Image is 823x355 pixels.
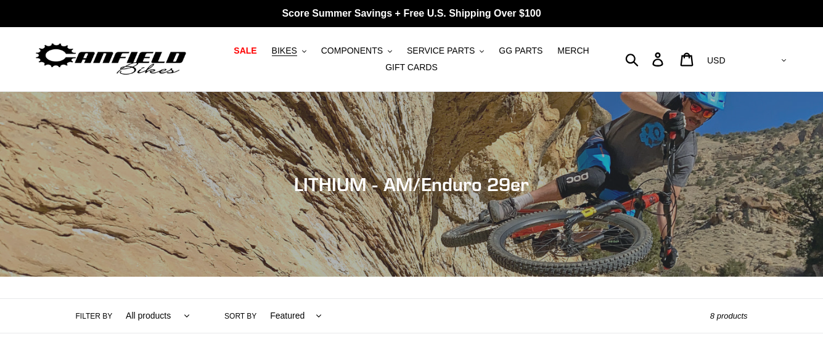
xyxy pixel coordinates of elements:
[710,311,748,320] span: 8 products
[227,43,263,59] a: SALE
[294,173,529,195] span: LITHIUM - AM/Enduro 29er
[266,43,313,59] button: BIKES
[272,46,297,56] span: BIKES
[224,311,256,322] label: Sort by
[401,43,490,59] button: SERVICE PARTS
[407,46,475,56] span: SERVICE PARTS
[315,43,398,59] button: COMPONENTS
[321,46,383,56] span: COMPONENTS
[493,43,549,59] a: GG PARTS
[385,62,438,73] span: GIFT CARDS
[551,43,595,59] a: MERCH
[379,59,444,76] a: GIFT CARDS
[499,46,543,56] span: GG PARTS
[76,311,113,322] label: Filter by
[234,46,256,56] span: SALE
[34,40,188,79] img: Canfield Bikes
[557,46,589,56] span: MERCH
